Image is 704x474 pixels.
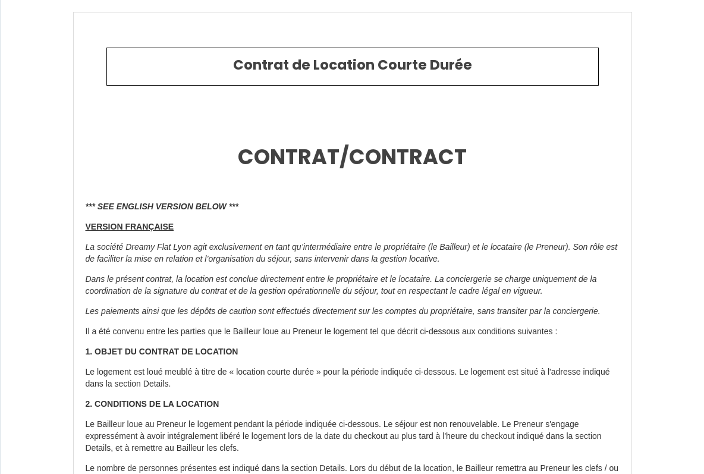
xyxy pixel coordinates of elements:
strong: 1. OBJET DU CONTRAT DE LOCATION [86,347,238,356]
h2: Contrat de Location Courte Durée [116,57,589,74]
p: Il a été convenu entre les parties que le Bailleur loue au Preneur le logement tel que décrit ci-... [86,326,620,338]
em: Dans le présent contrat, la location est conclue directement entre le propriétaire et le locatair... [86,274,597,296]
h1: CONTRAT/CONTRACT [86,121,620,193]
p: Le logement est loué meublé à titre de « location courte durée » pour la période indiquée ci-dess... [86,366,620,390]
p: Le Bailleur loue au Preneur le logement pendant la période indiquée ci-dessous. Le séjour est non... [86,419,620,454]
strong: 2. CONDITIONS DE LA LOCATION [86,399,219,409]
u: VERSION FRANÇAISE [86,222,174,231]
em: La société Dreamy Flat Lyon agit exclusivement en tant qu’intermédiaire entre le propriétaire (le... [86,242,618,263]
em: *** SEE ENGLISH VERSION BELOW *** [86,202,239,211]
em: Les paiements ainsi que les dépôts de caution sont effectués directement sur les comptes du propr... [86,306,601,316]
